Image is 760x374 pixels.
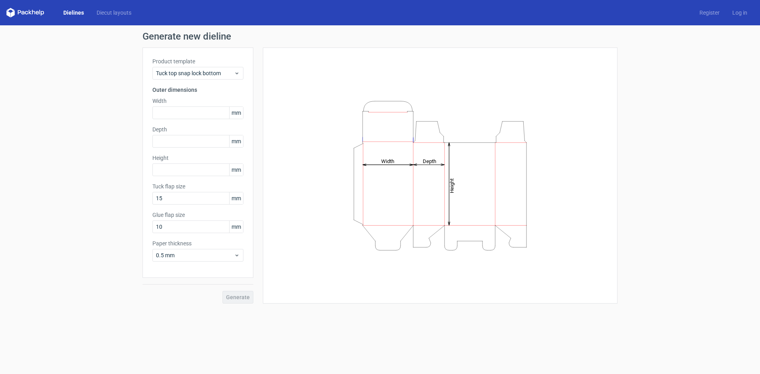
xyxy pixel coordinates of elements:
span: mm [229,192,243,204]
label: Paper thickness [152,239,243,247]
span: 0.5 mm [156,251,234,259]
tspan: Width [381,158,394,164]
tspan: Height [449,178,455,193]
a: Dielines [57,9,90,17]
h3: Outer dimensions [152,86,243,94]
a: Diecut layouts [90,9,138,17]
span: mm [229,221,243,233]
span: Tuck top snap lock bottom [156,69,234,77]
span: mm [229,164,243,176]
a: Log in [726,9,754,17]
label: Width [152,97,243,105]
label: Depth [152,125,243,133]
span: mm [229,135,243,147]
label: Tuck flap size [152,182,243,190]
a: Register [693,9,726,17]
span: mm [229,107,243,119]
label: Product template [152,57,243,65]
tspan: Depth [423,158,436,164]
h1: Generate new dieline [142,32,617,41]
label: Height [152,154,243,162]
label: Glue flap size [152,211,243,219]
